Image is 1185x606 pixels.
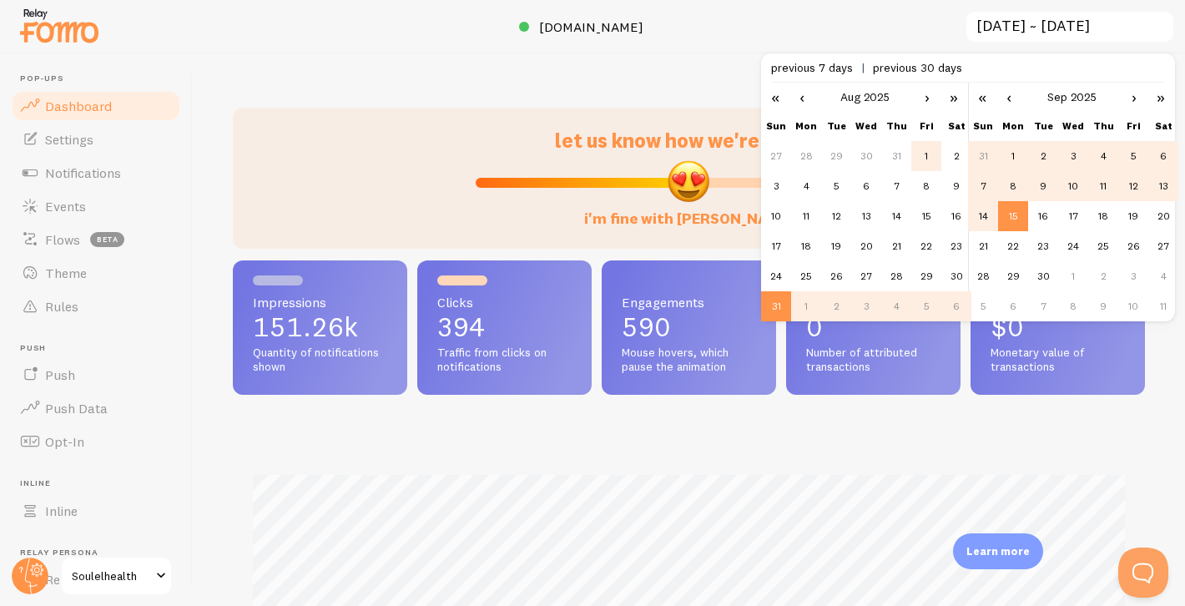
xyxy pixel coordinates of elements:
[10,189,182,223] a: Events
[437,314,572,341] p: 394
[253,346,387,375] span: Quantity of notifications shown
[761,111,791,141] th: Sun
[791,141,821,171] td: 2025-07-28
[968,291,998,321] td: 2025-10-05
[968,141,998,171] td: 2025-08-31
[1148,171,1178,201] td: 2025-09-13
[851,201,881,231] td: 2025-08-13
[1071,89,1097,104] a: 2025
[941,111,971,141] th: Sat
[968,171,998,201] td: 2025-09-07
[911,261,941,291] td: 2025-08-29
[761,83,789,111] a: «
[20,478,182,489] span: Inline
[45,400,108,417] span: Push Data
[941,261,971,291] td: 2025-08-30
[253,314,387,341] p: 151.26k
[20,548,182,558] span: Relay Persona
[761,261,791,291] td: 2025-08-24
[1148,291,1178,321] td: 2025-10-11
[1118,231,1148,261] td: 2025-09-26
[90,232,124,247] span: beta
[1088,171,1118,201] td: 2025-09-11
[881,261,911,291] td: 2025-08-28
[821,291,851,321] td: 2025-09-02
[437,295,572,309] span: Clicks
[791,261,821,291] td: 2025-08-25
[941,141,971,171] td: 2025-08-02
[998,291,1028,321] td: 2025-10-06
[10,156,182,189] a: Notifications
[911,201,941,231] td: 2025-08-15
[1058,201,1088,231] td: 2025-09-17
[1118,291,1148,321] td: 2025-10-10
[1028,171,1058,201] td: 2025-09-09
[761,231,791,261] td: 2025-08-17
[45,164,121,181] span: Notifications
[20,73,182,84] span: Pop-ups
[45,198,86,215] span: Events
[555,128,823,153] span: let us know how we're doing!
[911,111,941,141] th: Fri
[881,141,911,171] td: 2025-07-31
[968,111,998,141] th: Sun
[1088,261,1118,291] td: 2025-10-02
[1148,231,1178,261] td: 2025-09-27
[1147,83,1175,111] a: »
[45,131,93,148] span: Settings
[10,391,182,425] a: Push Data
[10,494,182,528] a: Inline
[622,295,756,309] span: Engagements
[10,256,182,290] a: Theme
[1118,171,1148,201] td: 2025-09-12
[966,543,1030,559] p: Learn more
[996,83,1021,111] a: ‹
[940,83,968,111] a: »
[666,159,711,204] img: emoji.png
[1118,261,1148,291] td: 2025-10-03
[991,346,1125,375] span: Monetary value of transactions
[45,98,112,114] span: Dashboard
[1148,261,1178,291] td: 2025-10-04
[881,201,911,231] td: 2025-08-14
[881,231,911,261] td: 2025-08-21
[968,201,998,231] td: 2025-09-14
[941,201,971,231] td: 2025-08-16
[1028,231,1058,261] td: 2025-09-23
[1088,231,1118,261] td: 2025-09-25
[851,261,881,291] td: 2025-08-27
[622,346,756,375] span: Mouse hovers, which pause the animation
[791,111,821,141] th: Mon
[821,171,851,201] td: 2025-08-05
[821,231,851,261] td: 2025-08-19
[851,171,881,201] td: 2025-08-06
[864,89,890,104] a: 2025
[1047,89,1067,104] a: Sep
[851,291,881,321] td: 2025-09-03
[60,556,173,596] a: Soulelhealth
[851,141,881,171] td: 2025-07-30
[771,60,873,75] span: previous 7 days
[991,311,1024,343] span: $0
[911,231,941,261] td: 2025-08-22
[840,89,860,104] a: Aug
[821,201,851,231] td: 2025-08-12
[1028,261,1058,291] td: 2025-09-30
[10,223,182,256] a: Flows beta
[45,433,84,450] span: Opt-In
[1028,201,1058,231] td: 2025-09-16
[761,201,791,231] td: 2025-08-10
[1028,291,1058,321] td: 2025-10-07
[998,141,1028,171] td: 2025-09-01
[1058,231,1088,261] td: 2025-09-24
[915,83,940,111] a: ›
[1148,111,1178,141] th: Sat
[20,343,182,354] span: Push
[10,123,182,156] a: Settings
[911,141,941,171] td: 2025-08-01
[45,366,75,383] span: Push
[584,193,794,229] label: i'm fine with [PERSON_NAME]
[10,290,182,323] a: Rules
[1118,111,1148,141] th: Fri
[998,261,1028,291] td: 2025-09-29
